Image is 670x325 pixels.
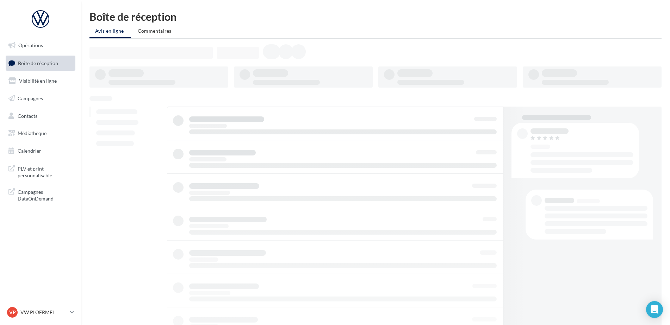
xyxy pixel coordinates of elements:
[4,56,77,71] a: Boîte de réception
[4,126,77,141] a: Médiathèque
[9,309,16,316] span: VP
[138,28,172,34] span: Commentaires
[19,78,57,84] span: Visibilité en ligne
[18,130,46,136] span: Médiathèque
[646,301,663,318] div: Open Intercom Messenger
[18,148,41,154] span: Calendrier
[18,187,73,202] span: Campagnes DataOnDemand
[4,144,77,158] a: Calendrier
[18,95,43,101] span: Campagnes
[18,60,58,66] span: Boîte de réception
[18,42,43,48] span: Opérations
[18,113,37,119] span: Contacts
[4,184,77,205] a: Campagnes DataOnDemand
[4,161,77,182] a: PLV et print personnalisable
[4,38,77,53] a: Opérations
[4,74,77,88] a: Visibilité en ligne
[4,91,77,106] a: Campagnes
[18,164,73,179] span: PLV et print personnalisable
[6,306,75,319] a: VP VW PLOERMEL
[4,109,77,123] a: Contacts
[20,309,67,316] p: VW PLOERMEL
[89,11,662,22] div: Boîte de réception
